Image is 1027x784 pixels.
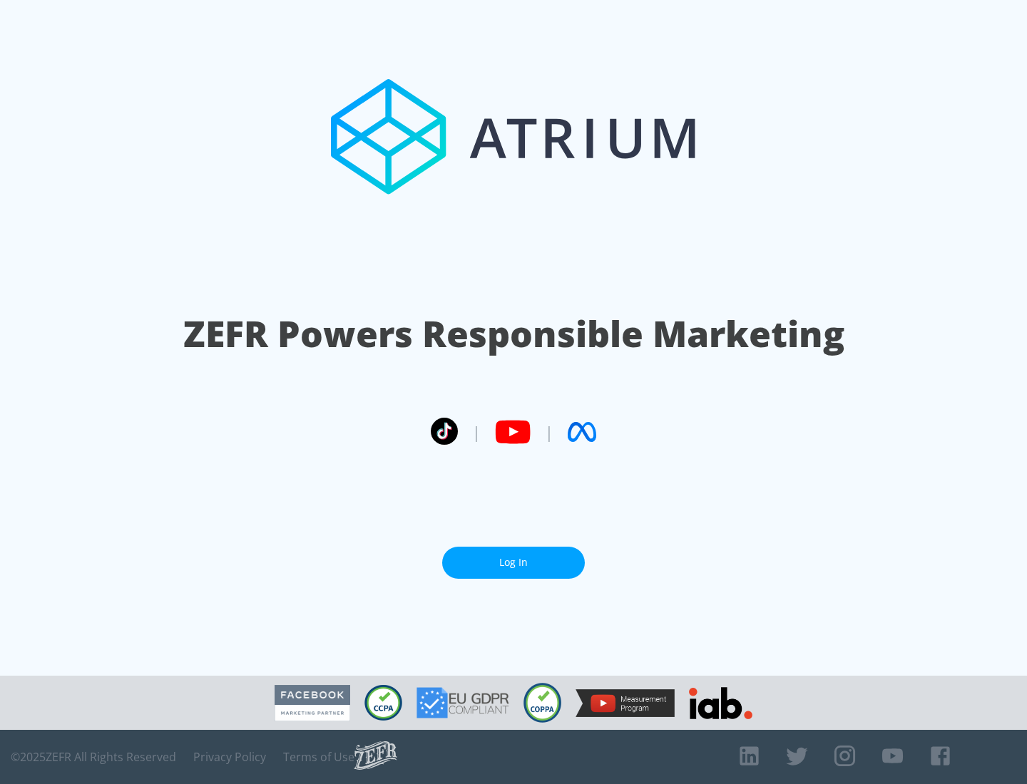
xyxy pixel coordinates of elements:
img: Facebook Marketing Partner [275,685,350,721]
a: Privacy Policy [193,750,266,764]
img: COPPA Compliant [523,683,561,723]
span: | [472,421,481,443]
span: | [545,421,553,443]
a: Log In [442,547,585,579]
img: GDPR Compliant [417,687,509,718]
a: Terms of Use [283,750,354,764]
img: CCPA Compliant [364,685,402,721]
img: IAB [689,687,752,719]
span: © 2025 ZEFR All Rights Reserved [11,750,176,764]
img: YouTube Measurement Program [576,689,675,717]
h1: ZEFR Powers Responsible Marketing [183,309,844,359]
